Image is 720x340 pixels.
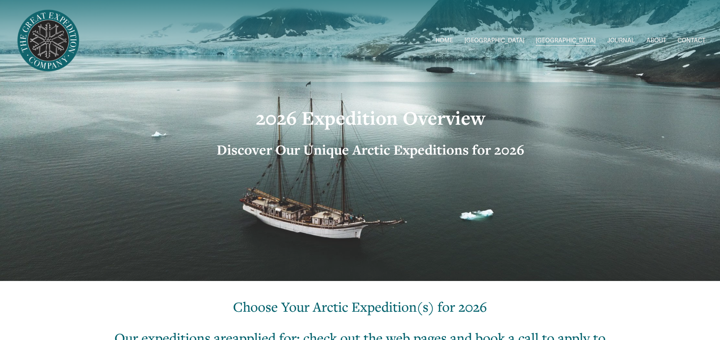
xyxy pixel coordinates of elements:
img: Arctic Expeditions [15,7,82,74]
span: [GEOGRAPHIC_DATA] [465,35,525,46]
a: folder dropdown [465,35,525,47]
a: folder dropdown [536,35,596,47]
a: CONTACT [678,35,705,47]
strong: Discover Our Unique Arctic Expeditions for 2026 [217,140,525,159]
strong: 2026 Expedition Overview [256,105,485,131]
h2: Choose Your Arctic Expedition(s) for 2026 [103,297,617,316]
a: HOME [435,35,453,47]
a: ABOUT [646,35,666,47]
a: JOURNAL [607,35,635,47]
span: [GEOGRAPHIC_DATA] [536,35,596,46]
